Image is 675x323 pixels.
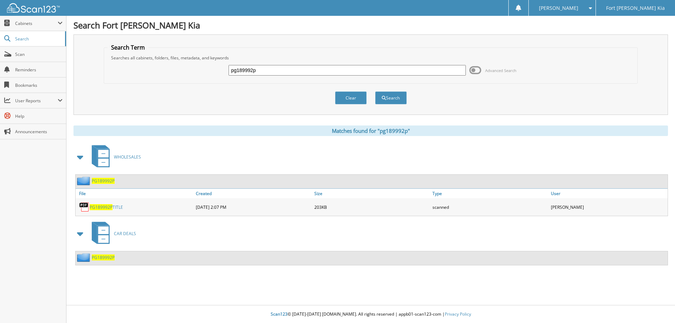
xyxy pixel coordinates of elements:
[271,311,288,317] span: Scan123
[194,189,313,198] a: Created
[485,68,516,73] span: Advanced Search
[66,306,675,323] div: © [DATE]-[DATE] [DOMAIN_NAME]. All rights reserved | appb01-scan123-com |
[445,311,471,317] a: Privacy Policy
[15,51,63,57] span: Scan
[549,200,668,214] div: [PERSON_NAME]
[15,113,63,119] span: Help
[114,154,141,160] span: WHOLESALES
[73,19,668,31] h1: Search Fort [PERSON_NAME] Kia
[375,91,407,104] button: Search
[79,202,90,212] img: PDF.png
[77,176,92,185] img: folder2.png
[606,6,665,10] span: Fort [PERSON_NAME] Kia
[92,178,115,184] a: PG189992P
[549,189,668,198] a: User
[90,204,112,210] span: PG189992P
[90,204,123,210] a: PG189992PTITLE
[15,82,63,88] span: Bookmarks
[431,200,549,214] div: scanned
[88,143,141,171] a: WHOLESALES
[114,231,136,237] span: CAR DEALS
[15,98,58,104] span: User Reports
[15,36,62,42] span: Search
[313,189,431,198] a: Size
[431,189,549,198] a: Type
[108,55,634,61] div: Searches all cabinets, folders, files, metadata, and keywords
[15,67,63,73] span: Reminders
[73,125,668,136] div: Matches found for "pg189992p"
[15,129,63,135] span: Announcements
[313,200,431,214] div: 203KB
[539,6,578,10] span: [PERSON_NAME]
[335,91,367,104] button: Clear
[15,20,58,26] span: Cabinets
[77,253,92,262] img: folder2.png
[92,254,115,260] a: PG189992P
[7,3,60,13] img: scan123-logo-white.svg
[88,220,136,247] a: CAR DEALS
[76,189,194,198] a: File
[108,44,148,51] legend: Search Term
[194,200,313,214] div: [DATE] 2:07 PM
